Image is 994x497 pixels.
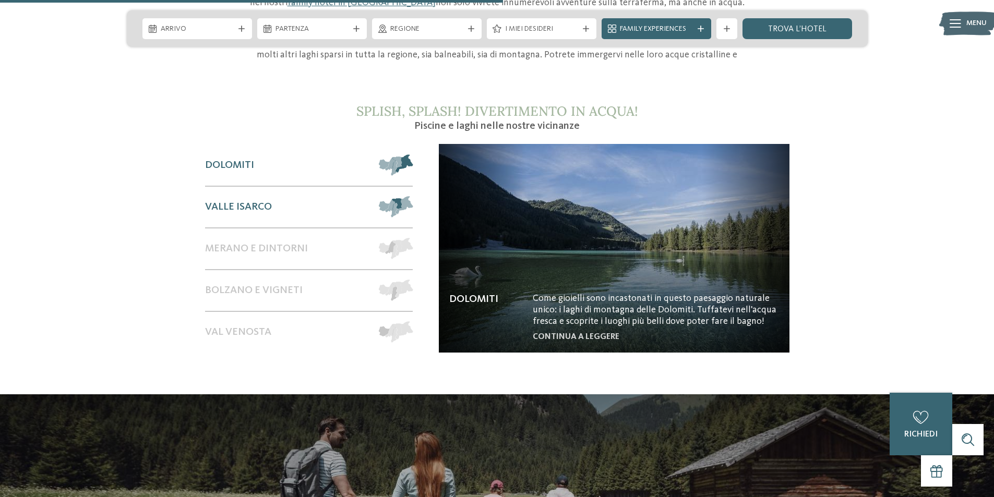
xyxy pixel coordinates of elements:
span: richiedi [904,430,938,439]
span: Arrivo [161,24,234,34]
span: Partenza [276,24,349,34]
span: Dolomiti [205,159,254,172]
span: Merano e dintorni [205,243,308,255]
img: Cercate un hotel con piscina coperta per bambini in Alto Adige? [439,144,789,353]
span: Regione [390,24,463,34]
span: Bolzano e vigneti [205,284,303,297]
span: Val Venosta [205,326,271,338]
a: richiedi [890,393,952,455]
span: Valle Isarco [205,201,272,213]
span: Family Experiences [620,24,693,34]
span: Piscine e laghi nelle nostre vicinanze [414,121,580,131]
a: continua a leggere [533,333,619,341]
span: Splish, splash! Divertimento in acqua! [356,103,638,119]
span: I miei desideri [505,24,578,34]
a: trova l’hotel [742,18,852,39]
